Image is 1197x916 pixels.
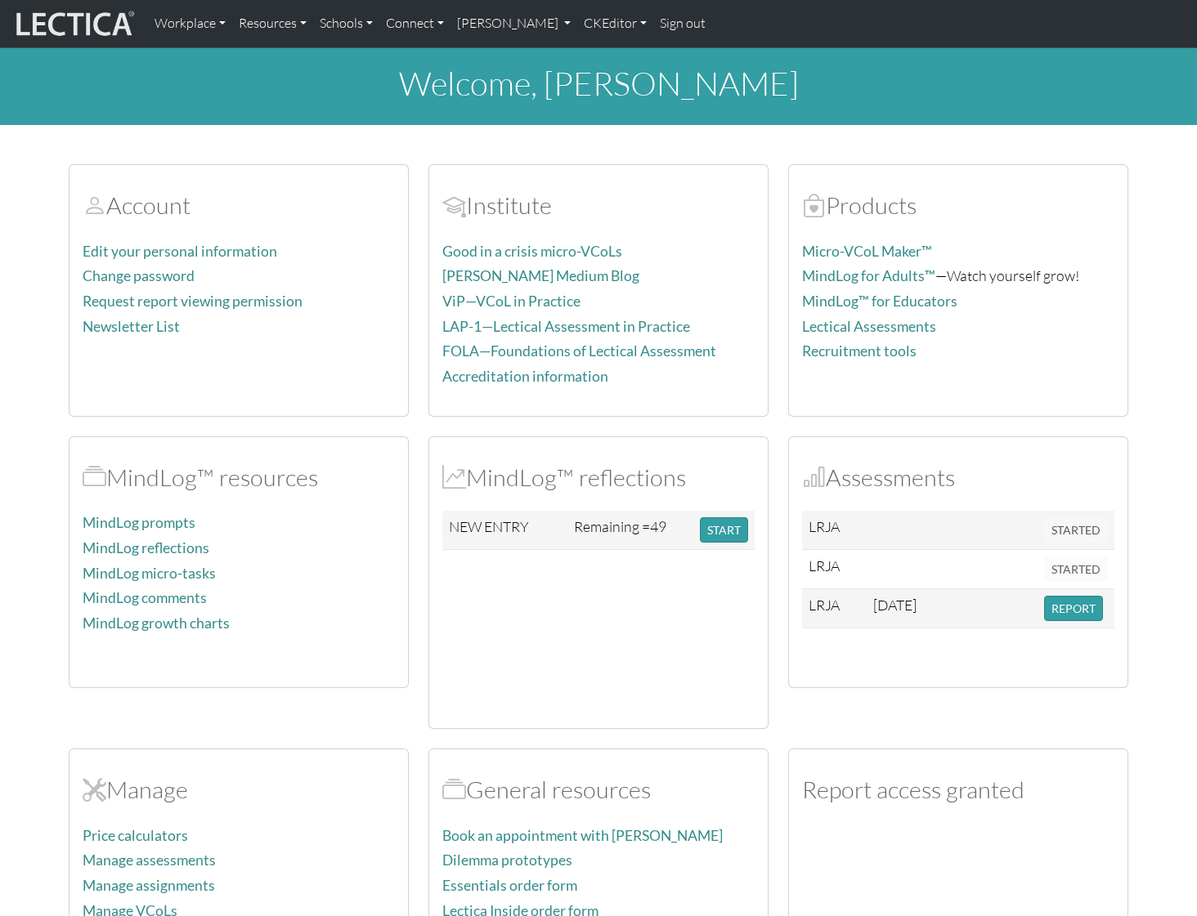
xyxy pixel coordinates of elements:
[802,191,1114,220] h2: Products
[802,550,867,589] td: LRJA
[148,7,232,41] a: Workplace
[442,293,581,310] a: ViP—VCoL in Practice
[442,827,723,844] a: Book an appointment with [PERSON_NAME]
[232,7,313,41] a: Resources
[313,7,379,41] a: Schools
[379,7,451,41] a: Connect
[653,7,712,41] a: Sign out
[442,368,608,385] a: Accreditation information
[802,463,1114,492] h2: Assessments
[442,243,622,260] a: Good in a crisis micro-VCoLs
[802,267,935,284] a: MindLog for Adults™
[83,589,207,606] a: MindLog comments
[83,514,195,531] a: MindLog prompts
[83,775,106,804] span: Manage
[802,293,957,310] a: MindLog™ for Educators
[802,318,936,335] a: Lectical Assessments
[83,190,106,220] span: Account
[873,596,917,614] span: [DATE]
[802,342,917,360] a: Recruitment tools
[83,851,216,869] a: Manage assessments
[442,775,755,804] h2: General resources
[442,190,466,220] span: Account
[802,243,932,260] a: Micro-VCoL Maker™
[83,462,106,492] span: MindLog™ resources
[83,463,395,492] h2: MindLog™ resources
[442,462,466,492] span: MindLog
[567,511,693,550] td: Remaining =
[83,191,395,220] h2: Account
[802,775,1114,804] h2: Report access granted
[442,191,755,220] h2: Institute
[442,267,639,284] a: [PERSON_NAME] Medium Blog
[442,318,690,335] a: LAP-1—Lectical Assessment in Practice
[802,190,826,220] span: Products
[83,775,395,804] h2: Manage
[700,517,748,543] button: START
[451,7,577,41] a: [PERSON_NAME]
[1044,596,1103,621] button: REPORT
[83,243,277,260] a: Edit your personal information
[83,565,216,582] a: MindLog micro-tasks
[442,511,567,550] td: NEW ENTRY
[442,342,716,360] a: FOLA—Foundations of Lectical Assessment
[802,462,826,492] span: Assessments
[442,851,572,869] a: Dilemma prototypes
[442,877,577,894] a: Essentials order form
[83,267,195,284] a: Change password
[83,539,209,556] a: MindLog reflections
[577,7,653,41] a: CKEditor
[802,511,867,550] td: LRJA
[83,827,188,844] a: Price calculators
[442,775,466,804] span: Resources
[83,318,180,335] a: Newsletter List
[442,463,755,492] h2: MindLog™ reflections
[83,877,215,894] a: Manage assignments
[650,517,666,535] span: 49
[12,8,135,39] img: lecticalive
[83,293,303,310] a: Request report viewing permission
[802,264,1114,288] p: —Watch yourself grow!
[802,589,867,628] td: LRJA
[83,614,230,632] a: MindLog growth charts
